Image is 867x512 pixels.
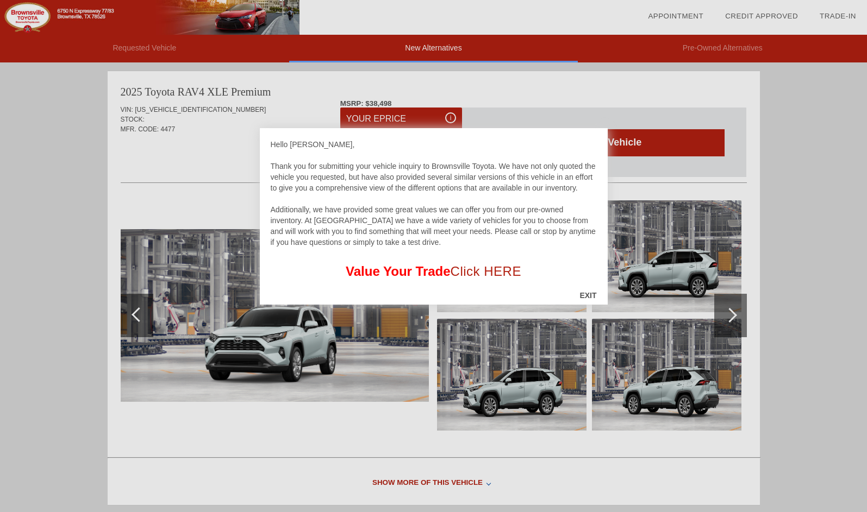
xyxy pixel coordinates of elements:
a: Click HERE [451,264,521,279]
div: Hello [PERSON_NAME], Thank you for submitting your vehicle inquiry to Brownsville Toyota. We have... [271,139,597,280]
a: Credit Approved [725,12,798,20]
a: Trade-In [820,12,856,20]
iframe: Chat Assistance [652,290,867,512]
a: Appointment [648,12,703,20]
div: EXIT [569,279,607,312]
font: Value Your Trade [346,264,521,279]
